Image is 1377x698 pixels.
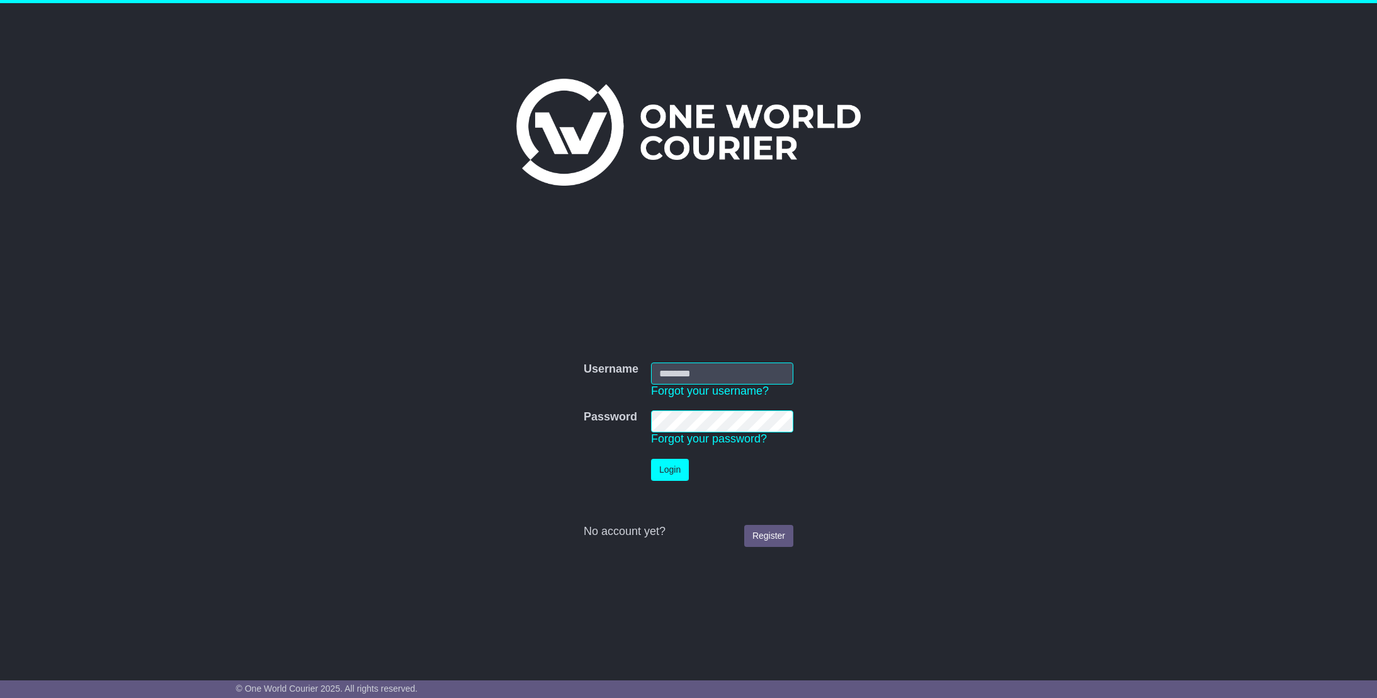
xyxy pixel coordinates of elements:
[744,525,793,547] a: Register
[236,684,418,694] span: © One World Courier 2025. All rights reserved.
[651,459,689,481] button: Login
[584,410,637,424] label: Password
[516,79,860,186] img: One World
[584,363,638,376] label: Username
[584,525,793,539] div: No account yet?
[651,385,769,397] a: Forgot your username?
[651,432,767,445] a: Forgot your password?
